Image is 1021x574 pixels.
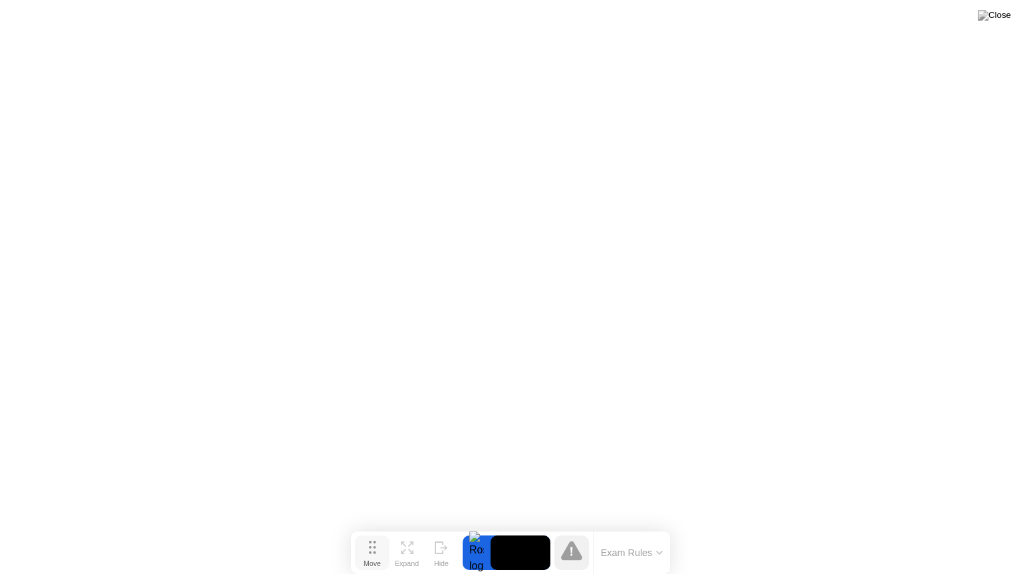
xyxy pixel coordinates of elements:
button: Move [355,535,390,570]
div: Expand [395,559,419,567]
div: Move [364,559,381,567]
button: Expand [390,535,424,570]
button: Hide [424,535,459,570]
img: Close [978,10,1011,21]
div: Hide [434,559,449,567]
button: Exam Rules [597,547,667,559]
